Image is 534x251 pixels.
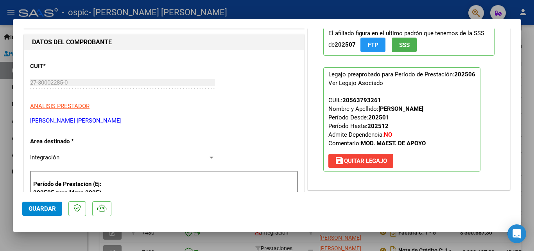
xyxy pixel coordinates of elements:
span: CUIL: Nombre y Apellido: Período Desde: Período Hasta: Admite Dependencia: [328,97,426,147]
strong: [PERSON_NAME] [378,105,423,112]
span: Guardar [29,205,56,212]
span: Integración [30,154,59,161]
span: Quitar Legajo [335,157,387,164]
p: Legajo preaprobado para Período de Prestación: [323,67,480,172]
div: PREAPROBACIÓN PARA INTEGRACION [308,14,510,190]
strong: NO [384,131,392,138]
span: FTP [368,42,378,49]
button: Guardar [22,202,62,216]
p: [PERSON_NAME] [PERSON_NAME] [30,116,298,125]
button: SSS [392,38,417,52]
strong: 202507 [335,41,356,48]
div: Open Intercom Messenger [507,224,526,243]
span: ANALISIS PRESTADOR [30,103,90,110]
p: El afiliado figura en el ultimo padrón que tenemos de la SSS de [323,26,495,56]
div: 20563793261 [342,96,381,105]
p: CUIT [30,62,111,71]
p: Período de Prestación (Ej: 202505 para Mayo 2025) [33,180,112,197]
p: Area destinado * [30,137,111,146]
button: FTP [360,38,385,52]
div: Ver Legajo Asociado [328,79,383,87]
span: Comentario: [328,140,426,147]
span: SSS [399,42,410,49]
strong: 202512 [367,123,389,130]
strong: 202506 [454,71,475,78]
strong: 202501 [368,114,389,121]
button: Quitar Legajo [328,154,393,168]
strong: MOD. MAEST. DE APOYO [361,140,426,147]
strong: DATOS DEL COMPROBANTE [32,38,112,46]
mat-icon: save [335,156,344,165]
